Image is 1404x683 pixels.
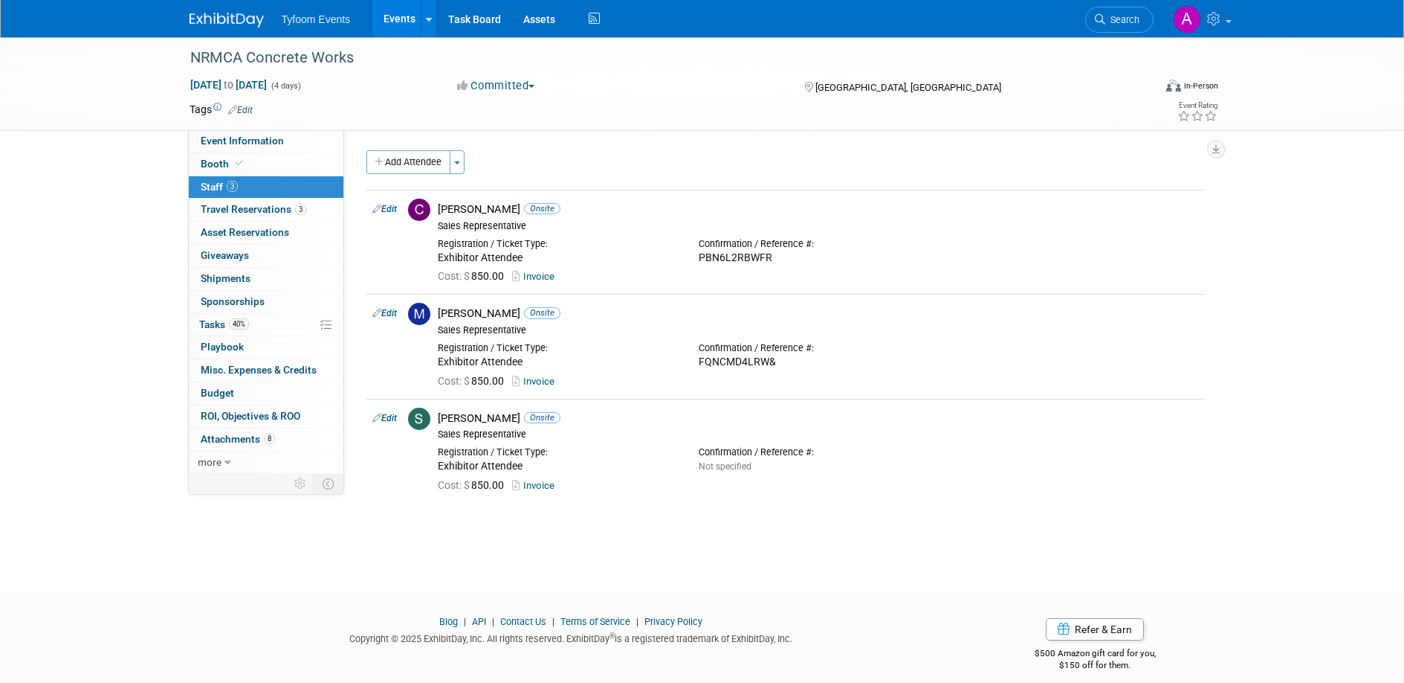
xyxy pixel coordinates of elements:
i: Booth reservation complete [236,159,243,167]
sup: ® [609,632,615,640]
div: Sales Representative [438,429,1198,440]
div: $150 off for them. [975,659,1215,672]
span: 850.00 [438,270,510,282]
a: Shipments [189,268,343,290]
a: Invoice [512,376,560,387]
a: Edit [372,413,397,423]
td: Personalize Event Tab Strip [288,474,314,493]
img: ExhibitDay [190,13,264,28]
a: Terms of Service [560,616,630,627]
a: Refer & Earn [1046,618,1144,641]
a: Budget [189,382,343,405]
span: to [221,79,236,91]
span: Cost: $ [438,479,471,491]
a: API [472,616,486,627]
a: Tasks40% [189,314,343,336]
a: Invoice [512,271,560,282]
div: Exhibitor Attendee [438,251,676,265]
td: Toggle Event Tabs [313,474,343,493]
span: more [198,456,221,468]
span: Not specified [699,461,751,472]
span: 3 [295,204,306,215]
div: FQNCMD4LRW& [699,356,937,369]
span: Misc. Expenses & Credits [201,364,317,376]
span: Tasks [199,318,249,330]
a: Privacy Policy [644,616,702,627]
a: Contact Us [500,616,546,627]
a: Giveaways [189,245,343,267]
a: more [189,452,343,474]
span: Onsite [524,412,560,423]
span: Giveaways [201,249,249,261]
a: Sponsorships [189,291,343,313]
a: Edit [372,204,397,214]
span: Cost: $ [438,270,471,282]
span: Staff [201,181,238,193]
div: PBN6L2RBWFR [699,251,937,265]
span: (4 days) [270,81,301,91]
a: Attachments8 [189,429,343,451]
span: Cost: $ [438,375,471,387]
img: Angie Nichols [1173,5,1201,33]
span: Travel Reservations [201,203,306,215]
a: Edit [228,105,253,115]
div: Confirmation / Reference #: [699,342,937,354]
a: Booth [189,153,343,176]
div: Registration / Ticket Type: [438,446,676,458]
span: Event Information [201,135,284,147]
span: Tyfoom Events [282,13,351,25]
a: Search [1085,7,1154,33]
span: Search [1105,14,1139,25]
div: NRMCA Concrete Works [185,45,1131,71]
a: Event Information [189,130,343,153]
div: $500 Amazon gift card for you, [975,638,1215,672]
span: [GEOGRAPHIC_DATA], [GEOGRAPHIC_DATA] [815,82,1001,93]
div: Registration / Ticket Type: [438,342,676,354]
a: Staff3 [189,176,343,199]
img: C.jpg [408,199,430,221]
div: [PERSON_NAME] [438,307,1198,321]
span: | [488,616,498,627]
span: Asset Reservations [201,226,289,238]
span: Shipments [201,272,250,284]
div: Event Rating [1177,102,1217,109]
span: 850.00 [438,479,510,491]
div: In-Person [1183,80,1218,92]
span: [DATE] [DATE] [190,78,268,92]
a: Travel Reservations3 [189,199,343,221]
div: Confirmation / Reference #: [699,238,937,250]
span: ROI, Objectives & ROO [201,410,300,422]
div: Exhibitor Attendee [438,460,676,473]
span: | [549,616,558,627]
span: Playbook [201,341,244,353]
div: [PERSON_NAME] [438,411,1198,426]
span: Booth [201,158,246,170]
button: Add Attendee [366,150,450,174]
div: Copyright © 2025 ExhibitDay, Inc. All rights reserved. ExhibitDay is a registered trademark of Ex... [190,629,954,646]
span: Onsite [524,307,560,318]
button: Committed [452,78,540,94]
div: Sales Representative [438,324,1198,336]
div: Registration / Ticket Type: [438,238,676,250]
div: [PERSON_NAME] [438,202,1198,217]
td: Tags [190,102,253,117]
a: Misc. Expenses & Credits [189,359,343,382]
div: Exhibitor Attendee [438,356,676,369]
a: Blog [439,616,458,627]
a: Asset Reservations [189,222,343,244]
span: | [460,616,470,627]
div: Sales Representative [438,220,1198,232]
a: Playbook [189,336,343,359]
div: Event Format [1066,77,1219,100]
span: 40% [229,318,249,330]
span: Budget [201,387,234,399]
span: 8 [264,433,275,444]
div: Confirmation / Reference #: [699,446,937,458]
a: ROI, Objectives & ROO [189,405,343,428]
img: Format-Inperson.png [1166,80,1181,92]
a: Edit [372,308,397,318]
img: S.jpg [408,408,430,430]
span: Attachments [201,433,275,445]
a: Invoice [512,480,560,491]
span: 3 [227,181,238,192]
